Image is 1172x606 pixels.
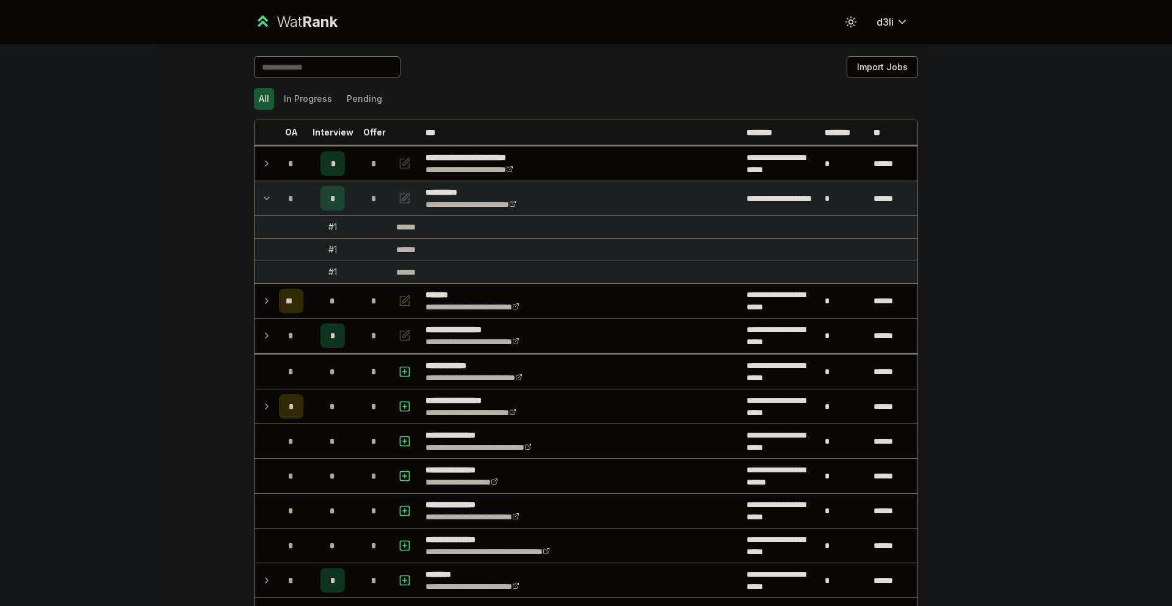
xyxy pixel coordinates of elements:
[867,11,918,33] button: d3li
[254,12,338,32] a: WatRank
[279,88,337,110] button: In Progress
[877,15,894,29] span: d3li
[328,243,337,256] div: # 1
[313,126,353,139] p: Interview
[342,88,387,110] button: Pending
[328,266,337,278] div: # 1
[285,126,298,139] p: OA
[328,221,337,233] div: # 1
[847,56,918,78] button: Import Jobs
[254,88,274,110] button: All
[277,12,338,32] div: Wat
[302,13,338,31] span: Rank
[363,126,386,139] p: Offer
